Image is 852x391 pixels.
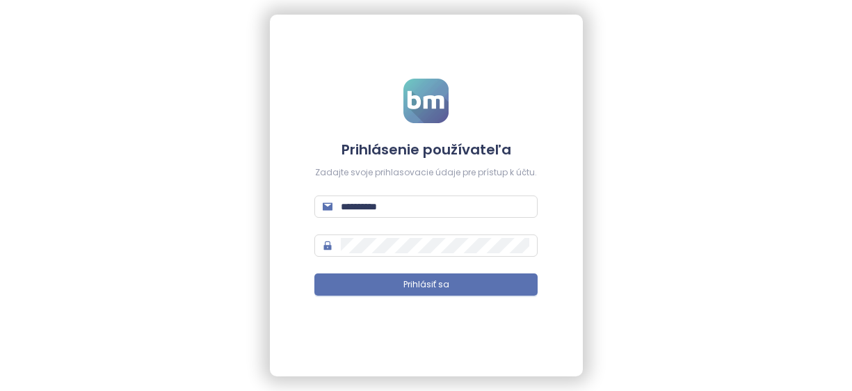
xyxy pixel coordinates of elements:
[403,278,449,292] span: Prihlásiť sa
[323,241,332,250] span: lock
[323,202,332,212] span: mail
[403,79,449,123] img: logo
[314,273,538,296] button: Prihlásiť sa
[314,140,538,159] h4: Prihlásenie používateľa
[314,166,538,179] div: Zadajte svoje prihlasovacie údaje pre prístup k účtu.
